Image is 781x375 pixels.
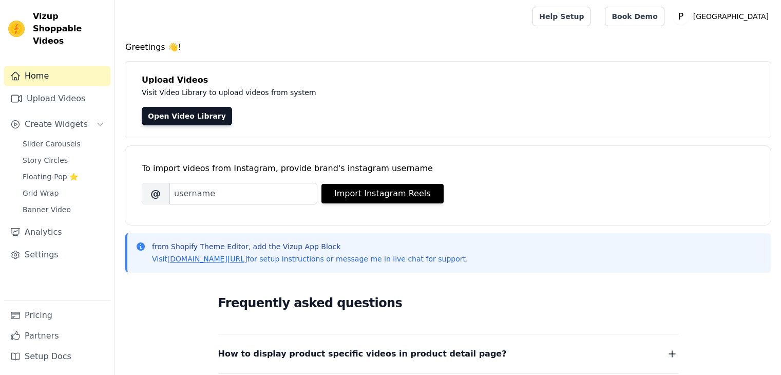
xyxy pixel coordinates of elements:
[218,293,678,313] h2: Frequently asked questions
[23,172,78,182] span: Floating-Pop ⭐
[125,41,771,53] h4: Greetings 👋!
[23,155,68,165] span: Story Circles
[218,347,507,361] span: How to display product specific videos in product detail page?
[142,162,754,175] div: To import videos from Instagram, provide brand's instagram username
[8,21,25,37] img: Vizup
[4,66,110,86] a: Home
[142,183,169,204] span: @
[23,188,59,198] span: Grid Wrap
[673,7,773,26] button: P [GEOGRAPHIC_DATA]
[16,186,110,200] a: Grid Wrap
[532,7,590,26] a: Help Setup
[167,255,247,263] a: [DOMAIN_NAME][URL]
[218,347,678,361] button: How to display product specific videos in product detail page?
[16,170,110,184] a: Floating-Pop ⭐
[23,139,81,149] span: Slider Carousels
[4,222,110,242] a: Analytics
[4,326,110,346] a: Partners
[678,11,683,22] text: P
[142,74,754,86] h4: Upload Videos
[152,241,468,252] p: from Shopify Theme Editor, add the Vizup App Block
[142,107,232,125] a: Open Video Library
[689,7,773,26] p: [GEOGRAPHIC_DATA]
[4,114,110,135] button: Create Widgets
[169,183,317,204] input: username
[4,245,110,265] a: Settings
[16,202,110,217] a: Banner Video
[321,184,444,203] button: Import Instagram Reels
[33,10,106,47] span: Vizup Shoppable Videos
[4,88,110,109] a: Upload Videos
[142,86,602,99] p: Visit Video Library to upload videos from system
[23,204,71,215] span: Banner Video
[605,7,664,26] a: Book Demo
[16,137,110,151] a: Slider Carousels
[152,254,468,264] p: Visit for setup instructions or message me in live chat for support.
[16,153,110,167] a: Story Circles
[25,118,88,130] span: Create Widgets
[4,305,110,326] a: Pricing
[4,346,110,367] a: Setup Docs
